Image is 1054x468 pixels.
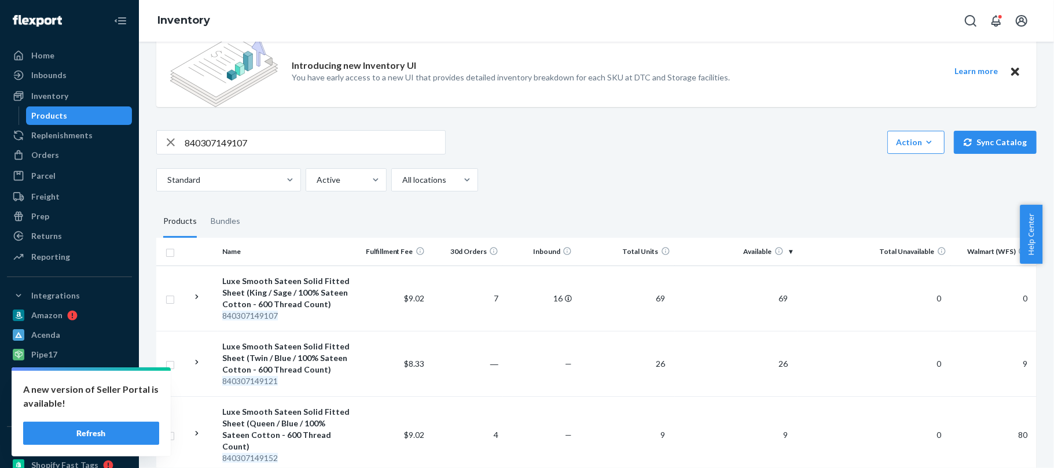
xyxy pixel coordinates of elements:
[31,309,63,321] div: Amazon
[503,238,576,266] th: Inbound
[7,365,132,384] a: Walmart
[932,293,946,303] span: 0
[887,131,945,154] button: Action
[1008,64,1023,79] button: Close
[7,167,132,185] a: Parcel
[222,376,278,386] em: 840307149121
[954,131,1037,154] button: Sync Catalog
[31,329,60,341] div: Acenda
[7,248,132,266] a: Reporting
[292,72,730,83] p: You have early access to a new UI that provides detailed inventory breakdown for each SKU at DTC ...
[31,230,62,242] div: Returns
[292,59,416,72] p: Introducing new Inventory UI
[218,238,355,266] th: Name
[429,331,503,396] td: ―
[211,205,240,238] div: Bundles
[405,293,425,303] span: $9.02
[948,64,1005,79] button: Learn more
[7,227,132,245] a: Returns
[355,238,429,266] th: Fulfillment Fee
[31,251,70,263] div: Reporting
[7,146,132,164] a: Orders
[7,385,132,403] a: Shopify
[1020,205,1042,264] button: Help Center
[985,9,1008,32] button: Open notifications
[109,9,132,32] button: Close Navigation
[503,266,576,331] td: 16
[7,87,132,105] a: Inventory
[31,130,93,141] div: Replenishments
[31,149,59,161] div: Orders
[7,306,132,325] a: Amazon
[222,275,351,310] div: Luxe Smooth Sateen Solid Fitted Sheet (King / Sage / 100% Sateen Cotton - 600 Thread Count)
[951,266,1037,331] td: 0
[7,46,132,65] a: Home
[31,349,57,360] div: Pipe17
[23,422,159,445] button: Refresh
[774,293,793,303] span: 69
[222,341,351,375] div: Luxe Smooth Sateen Solid Fitted Sheet (Twin / Blue / 100% Sateen Cotton - 600 Thread Count)
[652,293,670,303] span: 69
[932,430,946,440] span: 0
[31,90,68,102] div: Inventory
[222,311,278,320] em: 840307149107
[163,205,197,238] div: Products
[401,174,402,186] input: All locations
[7,436,132,455] button: Fast Tags
[1010,9,1033,32] button: Open account menu
[13,15,62,27] img: Flexport logo
[7,187,132,206] a: Freight
[148,4,219,38] ol: breadcrumbs
[31,290,80,301] div: Integrations
[222,453,278,463] em: 840307149152
[565,359,572,368] span: —
[405,430,425,440] span: $9.02
[170,35,278,107] img: new-reports-banner-icon.82668bd98b6a51aee86340f2a7b77ae3.png
[315,174,317,186] input: Active
[23,382,159,410] p: A new version of Seller Portal is available!
[951,238,1037,266] th: Walmart (WFS)
[157,14,210,27] a: Inventory
[932,359,946,368] span: 0
[7,326,132,344] a: Acenda
[896,137,936,148] div: Action
[222,406,351,452] div: Luxe Smooth Sateen Solid Fitted Sheet (Queen / Blue / 100% Sateen Cotton - 600 Thread Count)
[7,207,132,226] a: Prep
[7,408,132,422] a: Add Integration
[7,286,132,305] button: Integrations
[405,359,425,368] span: $8.33
[774,359,793,368] span: 26
[32,110,68,121] div: Products
[31,50,54,61] div: Home
[675,238,798,266] th: Available
[166,174,167,186] input: Standard
[429,238,503,266] th: 30d Orders
[185,131,445,154] input: Search inventory by name or sku
[31,211,49,222] div: Prep
[565,430,572,440] span: —
[7,66,132,84] a: Inbounds
[31,69,67,81] div: Inbounds
[656,430,670,440] span: 9
[7,126,132,145] a: Replenishments
[951,331,1037,396] td: 9
[26,106,133,125] a: Products
[959,9,982,32] button: Open Search Box
[798,238,951,266] th: Total Unavailable
[31,170,56,182] div: Parcel
[429,266,503,331] td: 7
[652,359,670,368] span: 26
[31,191,60,202] div: Freight
[576,238,675,266] th: Total Units
[779,430,793,440] span: 9
[7,345,132,364] a: Pipe17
